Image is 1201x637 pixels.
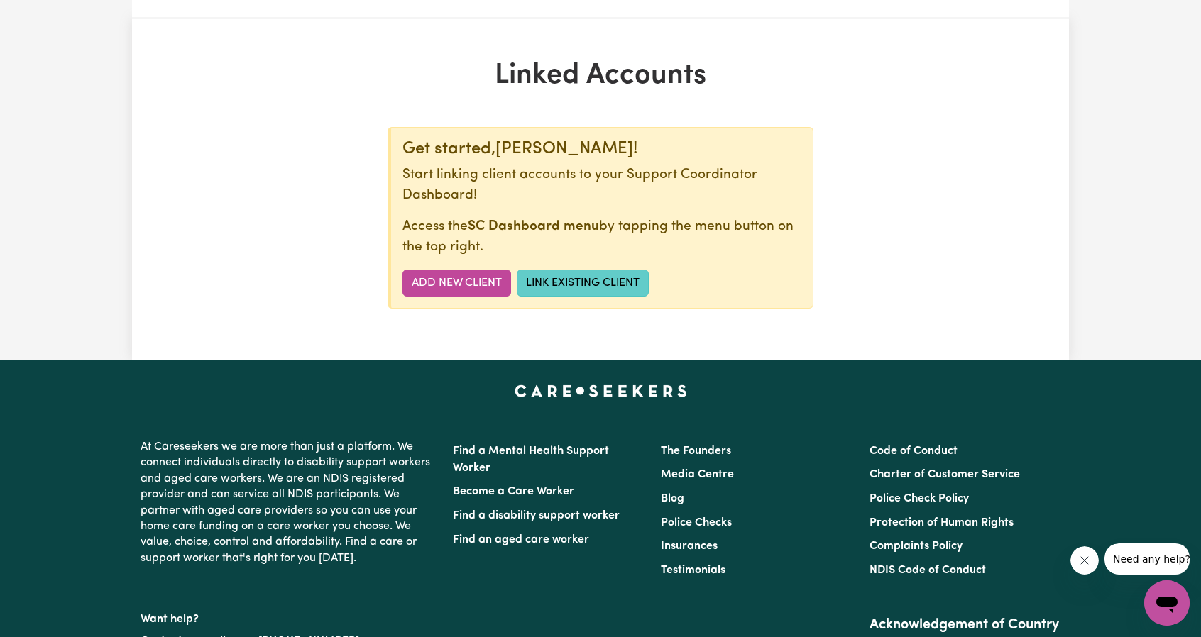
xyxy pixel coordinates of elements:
a: Testimonials [661,565,725,576]
a: Police Checks [661,517,732,528]
a: NDIS Code of Conduct [870,565,986,576]
a: Code of Conduct [870,445,958,457]
p: At Careseekers we are more than just a platform. We connect individuals directly to disability su... [141,433,436,572]
a: Protection of Human Rights [870,517,1014,528]
p: Want help? [141,606,436,627]
a: The Founders [661,445,731,457]
a: Blog [661,493,684,504]
a: Careseekers home page [515,385,687,397]
h1: Linked Accounts [297,59,904,93]
h2: Acknowledgement of Country [870,616,1060,633]
p: Start linking client accounts to your Support Coordinator Dashboard! [402,165,801,206]
a: Find an aged care worker [453,534,589,545]
span: Need any help? [9,10,86,21]
a: Link Existing Client [517,270,649,297]
a: Insurances [661,541,718,552]
b: SC Dashboard menu [468,220,599,233]
iframe: Close message [1070,546,1099,575]
a: Charter of Customer Service [870,469,1020,480]
a: Police Check Policy [870,493,969,504]
a: Find a Mental Health Support Worker [453,445,609,474]
p: Access the by tapping the menu button on the top right. [402,217,801,258]
a: Find a disability support worker [453,510,620,521]
iframe: Button to launch messaging window [1144,580,1190,626]
iframe: Message from company [1104,543,1190,575]
a: Become a Care Worker [453,486,574,497]
a: Add New Client [402,270,511,297]
div: Get started, [PERSON_NAME] ! [402,139,801,160]
a: Media Centre [661,469,734,480]
a: Complaints Policy [870,541,963,552]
